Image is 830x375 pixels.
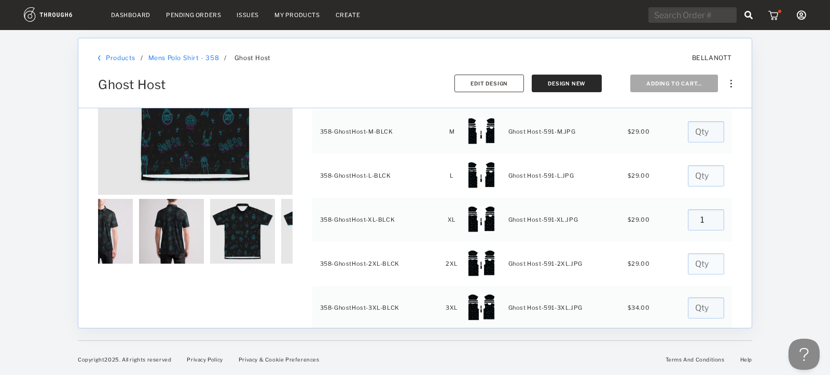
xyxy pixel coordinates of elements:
button: Edit Design [454,75,524,92]
td: M [441,110,462,154]
div: / [141,54,143,62]
td: 358-GhostHost-M-BLCK [312,110,442,154]
img: icon_cart_red_dot.b92b630d.svg [768,10,781,20]
input: Qty [688,209,724,230]
a: Privacy Policy [187,356,223,363]
span: $ 34.00 [628,304,650,311]
a: My Products [274,11,320,19]
span: Ghost Host [234,54,271,62]
img: back_bracket.f28aa67b.svg [98,55,101,61]
td: Ghost Host-591-M.JPG [501,110,622,154]
td: 2XL [441,242,462,286]
span: $ 29.00 [628,216,650,223]
span: Ghost Host [98,77,166,92]
td: 358-GhostHost-3XL-BLCK [312,286,442,330]
img: b0cedf21-bb4f-4b61-9878-e26edaab16a5-L.jpg [468,162,494,188]
input: Search Order # [648,7,737,23]
td: Ghost Host-591-3XL.JPG [501,286,622,330]
a: Privacy & Cookie Preferences [239,356,320,363]
a: Products [106,54,135,62]
span: $ 29.00 [628,260,650,267]
td: 358-GhostHost-XL-BLCK [312,198,442,242]
a: Create [336,11,361,19]
span: $ 29.00 [628,172,650,179]
td: L [441,154,462,198]
a: Terms And Conditions [666,356,725,363]
a: Pending Orders [166,11,221,19]
input: Qty [688,165,724,186]
iframe: Toggle Customer Support [789,339,820,370]
input: Qty [688,121,724,142]
input: Qty [688,297,724,319]
td: XL [441,198,462,242]
img: 29472_Thumb_84516da3d6f443e89a244d971d1a0329-9472-.png [139,199,204,264]
td: 358-GhostHost-2XL-BLCK [312,242,442,286]
img: a1514a67-7ca1-4c90-9958-6ff13e259367-3XL.jpg [468,294,494,320]
input: Qty [688,253,724,275]
span: Edit Design [471,80,508,86]
a: Dashboard [111,11,150,19]
a: Issues [237,11,259,19]
img: logo.1c10ca64.svg [24,7,95,22]
td: 3XL [441,286,462,330]
td: Ghost Host-591-2XL.JPG [501,242,622,286]
img: meatball_vertical.0c7b41df.svg [730,80,732,88]
button: Adding To Cart... [630,75,718,92]
img: 19472_Thumb_c11b1926baca423ebd10776eaaacdb6b-9472-.png [68,199,133,264]
span: BELLANOTT [692,54,732,62]
span: Copyright 2025 . All rights reserved [78,356,171,363]
img: a68a20ad-1aed-4901-b743-489be0fb1e45-M.jpg [468,118,494,144]
a: Mens Polo Shirt - 358 [148,54,219,62]
td: Ghost Host-591-L.JPG [501,154,622,198]
td: Ghost Host-591-XL.JPG [501,198,622,242]
img: 7786f08d-863c-4ce7-8bf6-4ab708b1a19a-2XL.jpg [468,250,494,276]
img: 49472_Thumb_64fc6b9ec29a4d22915bb0541cfe9681-9472-.png [281,199,346,264]
span: $ 29.00 [628,128,650,135]
span: / [224,54,227,62]
td: 358-GhostHost-L-BLCK [312,154,442,198]
button: Design New [532,75,602,92]
a: Help [740,356,752,363]
img: d10f641c-b360-44e2-915c-08f58809f86b-XL.jpg [468,206,494,232]
img: 39472_Thumb_5b5c8e45f60b4433811aa0e92763c53c-9472-.png [210,199,275,264]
